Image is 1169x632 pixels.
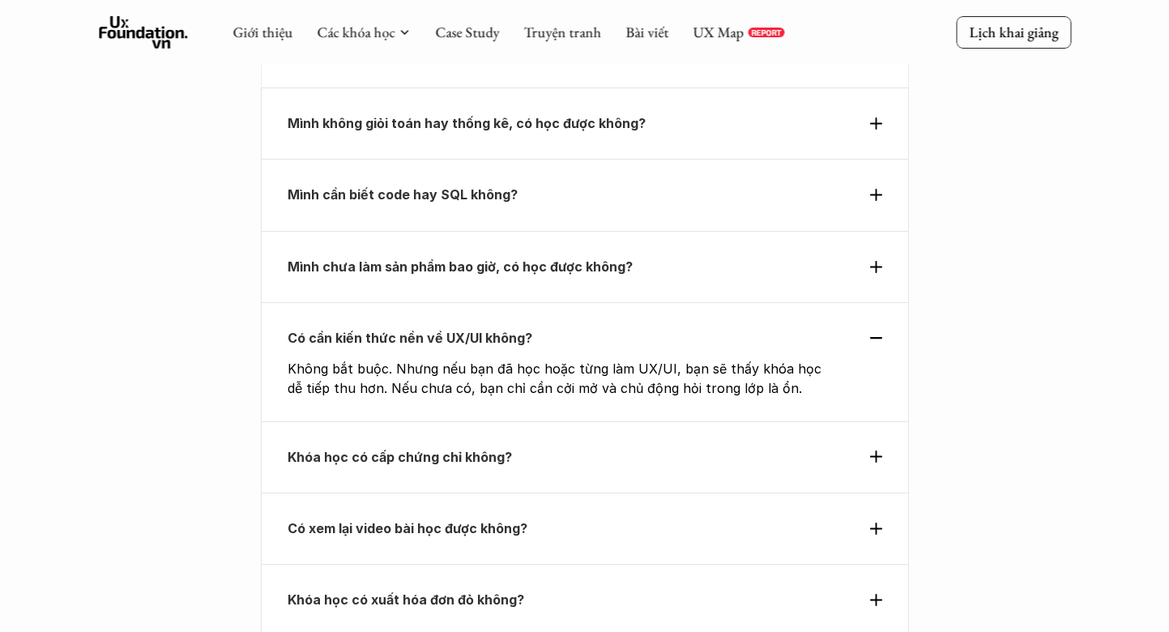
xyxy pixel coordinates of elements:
[969,23,1058,41] p: Lịch khai giảng
[956,16,1071,48] a: Lịch khai giảng
[288,359,829,398] p: Không bắt buộc. Nhưng nếu bạn đã học hoặc từng làm UX/UI, bạn sẽ thấy khóa học dễ tiếp thu hơn. N...
[693,23,744,41] a: UX Map
[288,449,512,465] strong: Khóa học có cấp chứng chỉ không?
[435,23,499,41] a: Case Study
[625,23,668,41] a: Bài viết
[288,520,527,536] strong: Có xem lại video bài học được không?
[288,258,633,275] strong: Mình chưa làm sản phẩm bao giờ, có học được không?
[288,330,532,346] strong: Có cần kiến thức nền về UX/UI không?
[751,28,781,37] p: REPORT
[523,23,601,41] a: Truyện tranh
[288,591,524,608] strong: Khóa học có xuất hóa đơn đỏ không?
[317,23,395,41] a: Các khóa học
[288,115,646,131] strong: Mình không giỏi toán hay thống kê, có học được không?
[233,23,292,41] a: Giới thiệu
[288,186,518,203] strong: Mình cần biết code hay SQL không?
